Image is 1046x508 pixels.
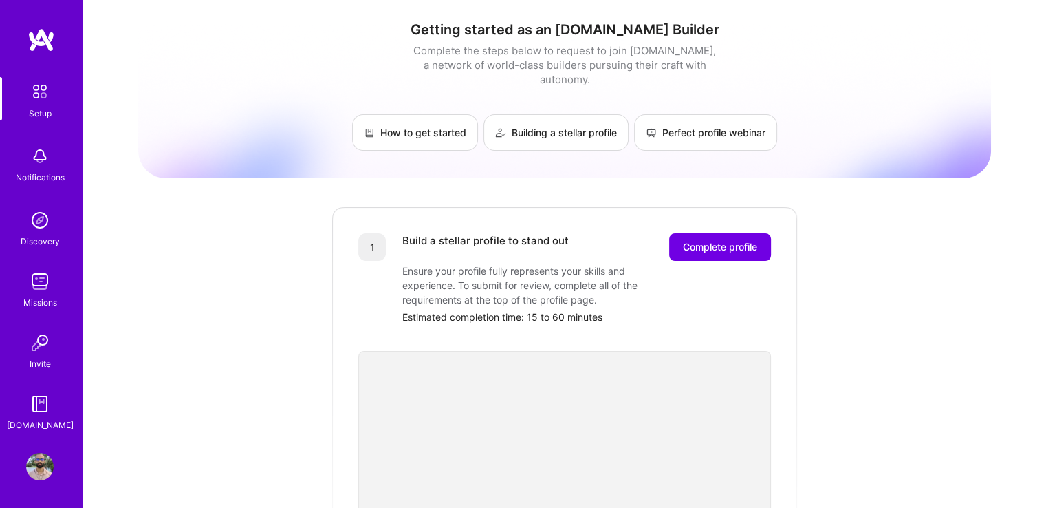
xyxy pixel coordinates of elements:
div: Estimated completion time: 15 to 60 minutes [402,310,771,324]
button: Complete profile [669,233,771,261]
div: Build a stellar profile to stand out [402,233,569,261]
img: Invite [26,329,54,357]
div: Notifications [16,170,65,184]
a: How to get started [352,114,478,151]
a: Building a stellar profile [483,114,629,151]
img: teamwork [26,268,54,295]
img: guide book [26,390,54,418]
a: User Avatar [23,453,57,480]
img: User Avatar [26,453,54,480]
span: Complete profile [683,240,757,254]
img: discovery [26,207,54,234]
a: Perfect profile webinar [634,114,777,151]
div: Invite [30,357,51,371]
img: Perfect profile webinar [646,127,657,138]
img: How to get started [364,127,375,138]
div: 1 [358,233,386,261]
div: [DOMAIN_NAME] [7,418,74,432]
img: Building a stellar profile [495,127,506,138]
img: bell [26,142,54,170]
h1: Getting started as an [DOMAIN_NAME] Builder [138,21,991,38]
img: setup [25,77,54,106]
div: Setup [29,106,52,120]
img: logo [28,28,55,52]
div: Missions [23,295,57,310]
div: Ensure your profile fully represents your skills and experience. To submit for review, complete a... [402,264,677,307]
div: Discovery [21,234,60,248]
div: Complete the steps below to request to join [DOMAIN_NAME], a network of world-class builders purs... [410,43,719,87]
